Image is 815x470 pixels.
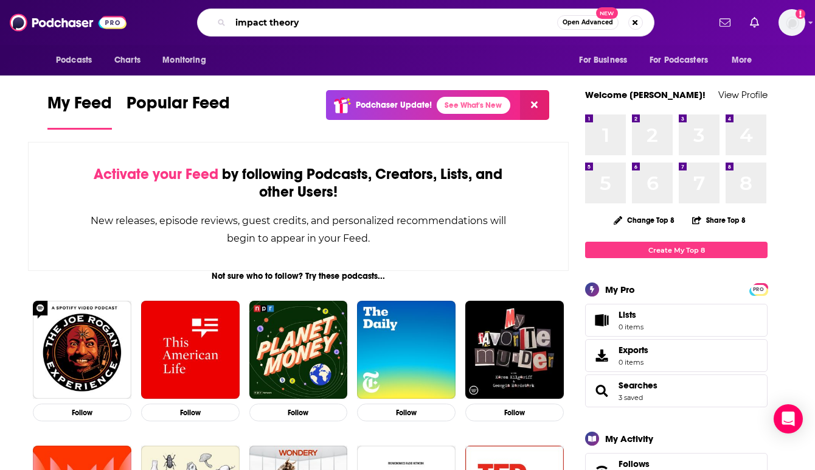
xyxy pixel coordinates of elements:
[692,208,746,232] button: Share Top 8
[796,9,805,19] svg: Add a profile image
[56,52,92,69] span: Podcasts
[585,304,768,337] a: Lists
[619,358,648,367] span: 0 items
[249,404,348,421] button: Follow
[745,12,764,33] a: Show notifications dropdown
[114,52,140,69] span: Charts
[751,284,766,293] a: PRO
[28,271,569,281] div: Not sure who to follow? Try these podcasts...
[89,166,507,201] div: by following Podcasts, Creators, Lists, and other Users!
[589,312,614,329] span: Lists
[357,404,456,421] button: Follow
[141,404,240,421] button: Follow
[437,97,510,114] a: See What's New
[619,345,648,356] span: Exports
[606,212,682,228] button: Change Top 8
[89,212,507,247] div: New releases, episode reviews, guest credits, and personalized recommendations will begin to appe...
[642,49,726,72] button: open menu
[605,433,653,444] div: My Activity
[249,301,348,399] img: Planet Money
[557,15,619,30] button: Open AdvancedNew
[33,404,131,421] button: Follow
[141,301,240,399] img: This American Life
[47,93,112,130] a: My Feed
[563,19,613,26] span: Open Advanced
[779,9,805,36] img: User Profile
[585,374,768,407] span: Searches
[650,52,708,69] span: For Podcasters
[619,393,643,402] a: 3 saved
[356,100,432,110] p: Podchaser Update!
[585,89,706,100] a: Welcome [PERSON_NAME]!
[619,458,650,469] span: Follows
[596,7,618,19] span: New
[619,380,657,391] a: Searches
[779,9,805,36] button: Show profile menu
[579,52,627,69] span: For Business
[723,49,768,72] button: open menu
[94,165,218,183] span: Activate your Feed
[605,284,635,295] div: My Pro
[718,89,768,100] a: View Profile
[570,49,642,72] button: open menu
[774,404,803,433] div: Open Intercom Messenger
[357,301,456,399] img: The Daily
[732,52,752,69] span: More
[715,12,735,33] a: Show notifications dropdown
[154,49,221,72] button: open menu
[127,93,230,121] span: Popular Feed
[465,301,564,399] img: My Favorite Murder with Karen Kilgariff and Georgia Hardstark
[465,404,564,421] button: Follow
[589,382,614,399] a: Searches
[106,49,148,72] a: Charts
[619,309,643,320] span: Lists
[585,339,768,372] a: Exports
[619,323,643,331] span: 0 items
[779,9,805,36] span: Logged in as HughE
[127,93,230,130] a: Popular Feed
[47,49,108,72] button: open menu
[231,13,557,32] input: Search podcasts, credits, & more...
[751,285,766,294] span: PRO
[619,309,636,320] span: Lists
[162,52,206,69] span: Monitoring
[10,11,127,34] img: Podchaser - Follow, Share and Rate Podcasts
[197,9,654,37] div: Search podcasts, credits, & more...
[619,458,730,469] a: Follows
[47,93,112,121] span: My Feed
[589,347,614,364] span: Exports
[33,301,131,399] img: The Joe Rogan Experience
[585,242,768,258] a: Create My Top 8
